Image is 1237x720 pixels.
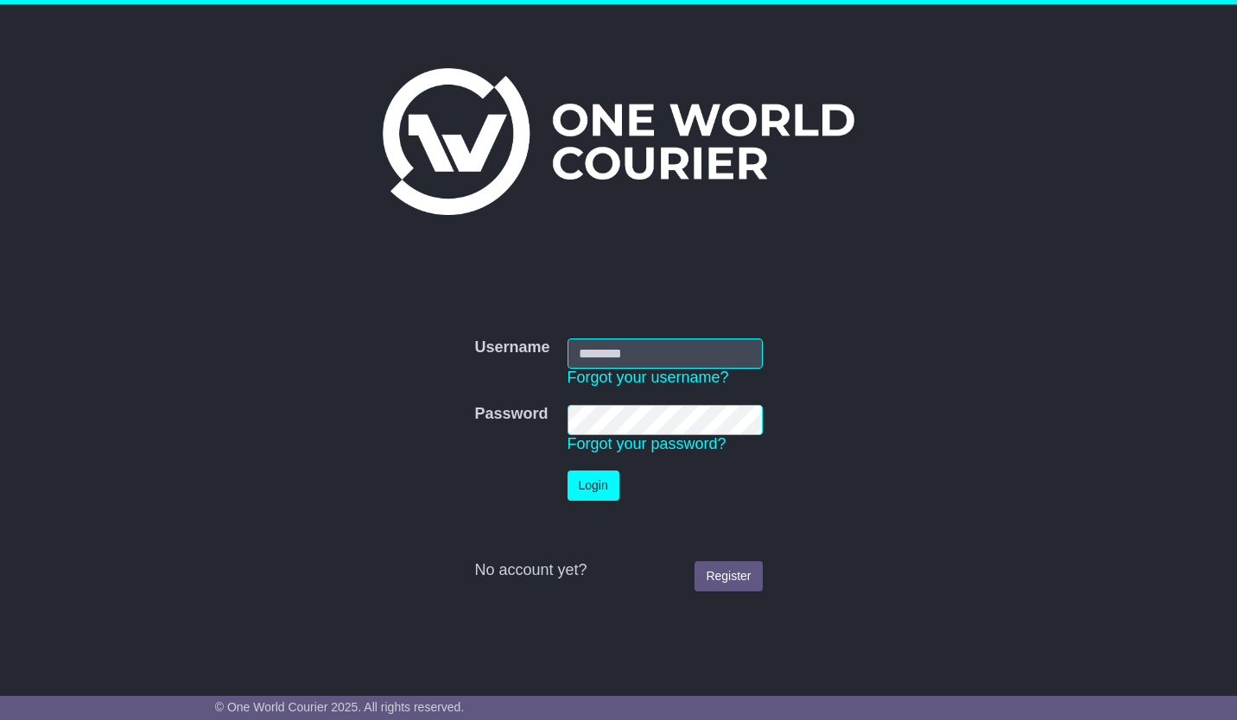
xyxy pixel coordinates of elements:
a: Forgot your username? [568,369,729,386]
a: Register [695,561,762,591]
span: © One World Courier 2025. All rights reserved. [215,700,465,714]
button: Login [568,471,619,501]
img: One World [383,68,854,215]
label: Username [474,338,549,357]
div: No account yet? [474,561,762,580]
a: Forgot your password? [568,435,726,452]
label: Password [474,405,548,424]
